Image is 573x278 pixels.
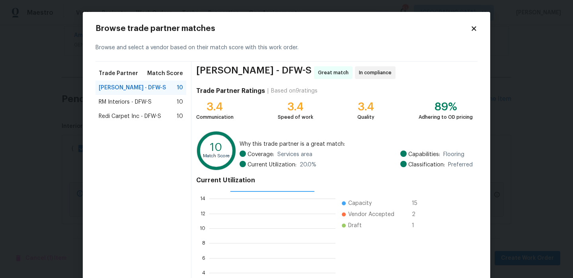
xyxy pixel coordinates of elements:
[177,112,183,120] span: 10
[248,151,274,158] span: Coverage:
[99,69,138,77] span: Trade Partner
[202,241,205,245] text: 8
[412,210,425,218] span: 2
[265,87,271,95] div: |
[348,222,362,230] span: Draft
[210,142,222,153] text: 10
[240,140,473,148] span: Why this trade partner is a great match:
[412,222,425,230] span: 1
[196,176,473,184] h4: Current Utilization
[348,199,372,207] span: Capacity
[278,113,313,121] div: Speed of work
[202,256,205,261] text: 6
[196,66,312,79] span: [PERSON_NAME] - DFW-S
[99,98,152,106] span: RM Interiors - DFW-S
[300,161,316,169] span: 20.0 %
[448,161,473,169] span: Preferred
[203,154,230,158] text: Match Score
[196,113,234,121] div: Communication
[200,196,205,201] text: 14
[443,151,464,158] span: Flooring
[177,84,183,92] span: 10
[357,103,374,111] div: 3.4
[408,151,440,158] span: Capabilities:
[419,113,473,121] div: Adhering to OD pricing
[196,87,265,95] h4: Trade Partner Ratings
[196,103,234,111] div: 3.4
[359,69,395,77] span: In compliance
[271,87,318,95] div: Based on 9 ratings
[412,199,425,207] span: 15
[95,25,470,33] h2: Browse trade partner matches
[202,270,205,275] text: 4
[200,226,205,231] text: 10
[95,34,477,62] div: Browse and select a vendor based on their match score with this work order.
[278,103,313,111] div: 3.4
[248,161,296,169] span: Current Utilization:
[201,211,205,216] text: 12
[99,84,166,92] span: [PERSON_NAME] - DFW-S
[99,112,161,120] span: Redi Carpet Inc - DFW-S
[177,98,183,106] span: 10
[348,210,394,218] span: Vendor Accepted
[419,103,473,111] div: 89%
[408,161,445,169] span: Classification:
[147,69,183,77] span: Match Score
[277,151,312,158] span: Services area
[318,69,352,77] span: Great match
[357,113,374,121] div: Quality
